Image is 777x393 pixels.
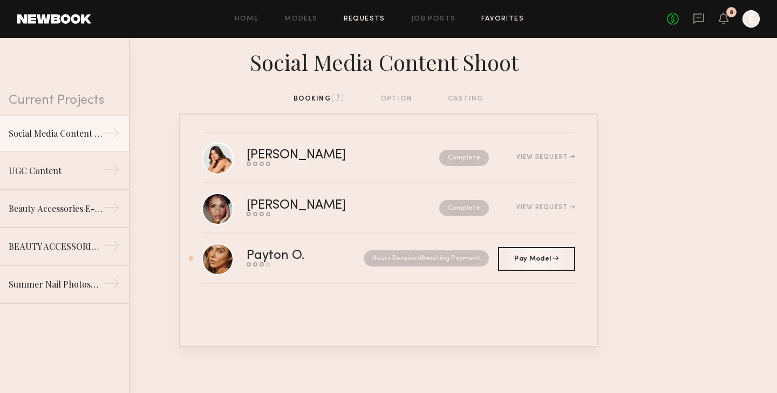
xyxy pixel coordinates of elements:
nb-request-status: Complete [439,200,489,216]
span: Pay Model [514,256,558,262]
div: → [103,199,120,221]
div: [PERSON_NAME] [247,149,393,162]
a: Pay Model [498,247,575,271]
div: View Request [516,154,575,161]
a: Favorites [481,16,524,23]
div: Summer Nail Photoshoot [9,278,103,291]
a: E [742,10,760,28]
div: Social Media Content Shoot [9,127,103,140]
div: → [103,161,120,183]
div: Payton O. [247,250,334,262]
a: Models [284,16,317,23]
div: UGC Content [9,164,103,177]
a: Home [235,16,259,23]
nb-request-status: Hours Received Awaiting Payment [364,250,489,267]
a: Payton O.Hours ReceivedAwaiting Payment [202,234,575,284]
div: Social Media Content Shoot [179,46,598,76]
a: [PERSON_NAME]CompleteView Request [202,183,575,234]
div: → [103,275,120,296]
div: BEAUTY ACCESSORIES E-COMMERCE SHOOT [9,240,103,253]
a: Requests [344,16,385,23]
div: Beauty Accessories E-Commerce Shoot [9,202,103,215]
div: → [103,124,120,146]
div: → [103,237,120,258]
div: [PERSON_NAME] [247,199,393,212]
div: 8 [730,10,733,16]
a: Job Posts [411,16,456,23]
div: View Request [516,204,575,211]
nb-request-status: Complete [439,150,489,166]
a: [PERSON_NAME]CompleteView Request [202,133,575,183]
